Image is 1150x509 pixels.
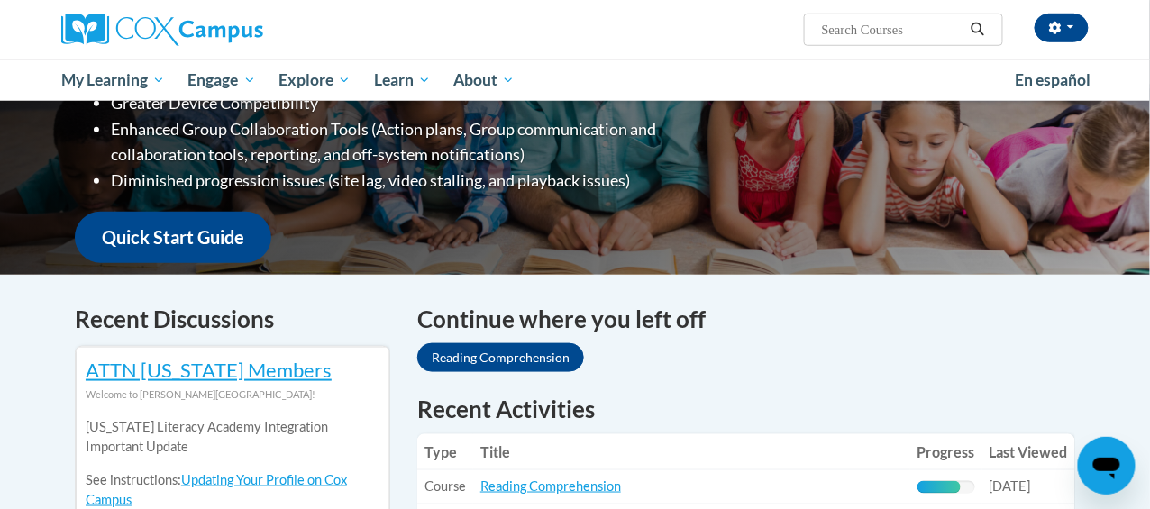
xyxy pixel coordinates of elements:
[417,434,473,470] th: Type
[1015,70,1091,89] span: En español
[417,343,584,372] a: Reading Comprehension
[267,59,362,101] a: Explore
[453,69,515,91] span: About
[75,302,390,337] h4: Recent Discussions
[473,434,910,470] th: Title
[910,434,982,470] th: Progress
[61,14,386,46] a: Cox Campus
[111,116,728,168] li: Enhanced Group Collaboration Tools (Action plans, Group communication and collaboration tools, re...
[982,434,1075,470] th: Last Viewed
[917,481,961,494] div: Progress, %
[86,417,379,457] p: [US_STATE] Literacy Academy Integration Important Update
[1035,14,1089,42] button: Account Settings
[86,385,379,404] div: Welcome to [PERSON_NAME][GEOGRAPHIC_DATA]!
[480,478,621,494] a: Reading Comprehension
[50,59,177,101] a: My Learning
[362,59,443,101] a: Learn
[111,168,728,194] li: Diminished progression issues (site lag, video stalling, and playback issues)
[443,59,527,101] a: About
[990,478,1031,494] span: [DATE]
[177,59,268,101] a: Engage
[188,69,256,91] span: Engage
[86,472,347,507] a: Updating Your Profile on Cox Campus
[61,69,165,91] span: My Learning
[61,14,263,46] img: Cox Campus
[48,59,1102,101] div: Main menu
[278,69,351,91] span: Explore
[374,69,431,91] span: Learn
[424,478,466,494] span: Course
[417,302,1075,337] h4: Continue where you left off
[964,19,991,41] button: Search
[86,358,332,382] a: ATTN [US_STATE] Members
[75,212,271,263] a: Quick Start Guide
[1003,61,1102,99] a: En español
[417,393,1075,425] h1: Recent Activities
[111,90,728,116] li: Greater Device Compatibility
[820,19,964,41] input: Search Courses
[1078,437,1136,495] iframe: Button to launch messaging window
